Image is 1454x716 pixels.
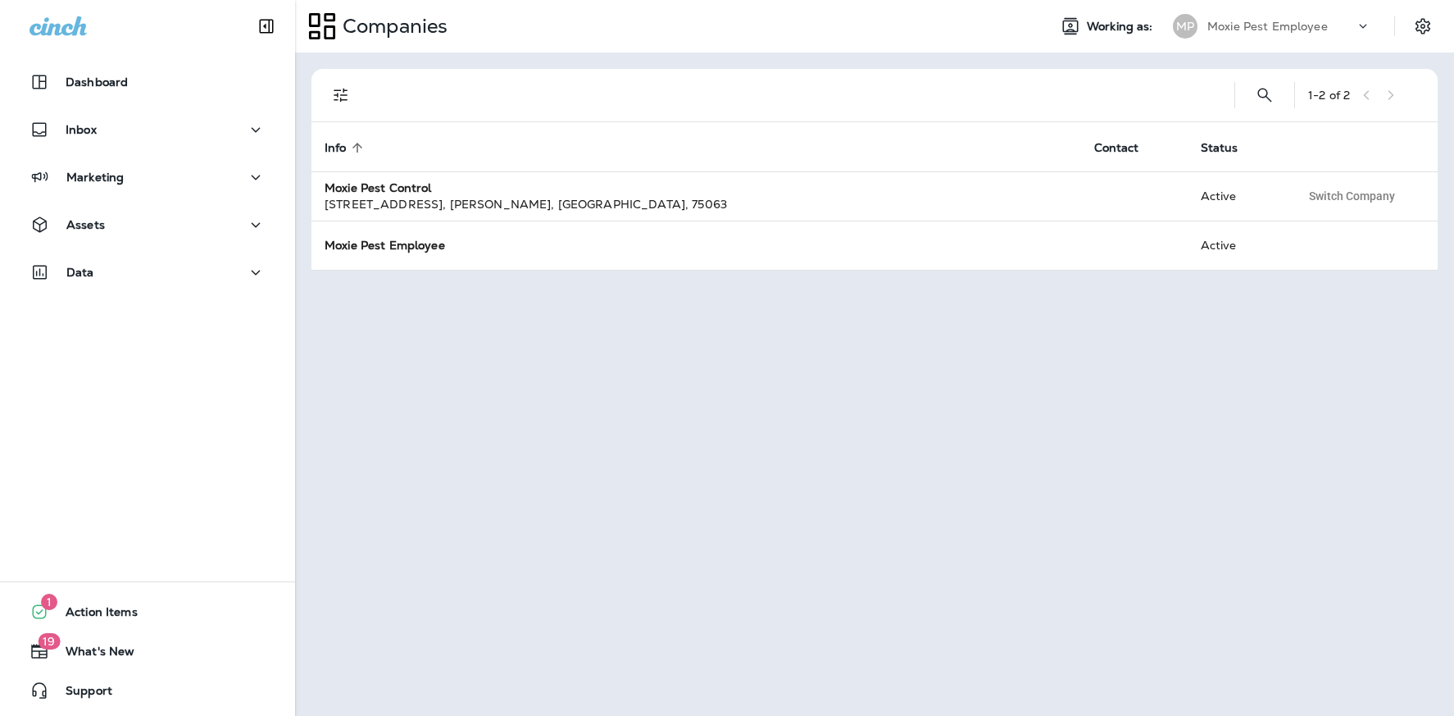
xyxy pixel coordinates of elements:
[66,218,105,231] p: Assets
[16,161,279,194] button: Marketing
[1309,190,1395,202] span: Switch Company
[1201,141,1238,155] span: Status
[16,113,279,146] button: Inbox
[49,684,112,704] span: Support
[1308,89,1350,102] div: 1 - 2 of 2
[16,66,279,98] button: Dashboard
[41,594,57,610] span: 1
[1173,14,1197,39] div: MP
[1094,140,1161,155] span: Contact
[1201,140,1260,155] span: Status
[1188,171,1287,221] td: Active
[325,140,368,155] span: Info
[325,79,357,112] button: Filters
[66,266,94,279] p: Data
[243,10,289,43] button: Collapse Sidebar
[16,595,279,628] button: 1Action Items
[66,75,128,89] p: Dashboard
[1207,20,1328,33] p: Moxie Pest Employee
[16,256,279,289] button: Data
[49,605,138,625] span: Action Items
[1094,141,1139,155] span: Contact
[49,645,134,664] span: What's New
[336,14,448,39] p: Companies
[1248,79,1281,112] button: Search Companies
[1300,184,1404,208] button: Switch Company
[16,674,279,707] button: Support
[66,171,124,184] p: Marketing
[16,208,279,241] button: Assets
[66,123,97,136] p: Inbox
[1087,20,1156,34] span: Working as:
[1188,221,1287,270] td: Active
[16,635,279,668] button: 19What's New
[38,633,60,650] span: 19
[1408,11,1438,41] button: Settings
[325,238,445,253] strong: Moxie Pest Employee
[325,141,347,155] span: Info
[325,180,432,195] strong: Moxie Pest Control
[325,196,1068,212] div: [STREET_ADDRESS] , [PERSON_NAME] , [GEOGRAPHIC_DATA] , 75063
